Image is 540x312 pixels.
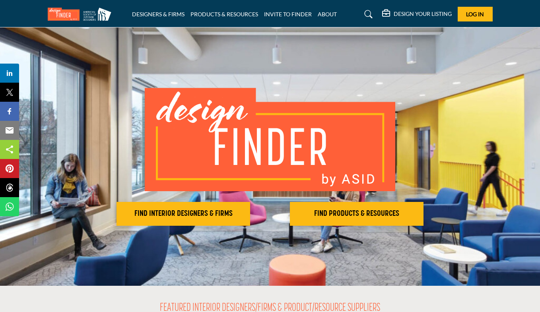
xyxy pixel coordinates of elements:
button: Log In [458,7,493,21]
button: FIND PRODUCTS & RESOURCES [290,202,423,226]
div: DESIGN YOUR LISTING [382,10,452,19]
a: Search [357,8,378,21]
a: ABOUT [318,11,337,17]
img: image [145,88,395,191]
img: Site Logo [48,8,115,21]
a: PRODUCTS & RESOURCES [190,11,258,17]
a: DESIGNERS & FIRMS [132,11,185,17]
h5: DESIGN YOUR LISTING [394,10,452,17]
h2: FIND INTERIOR DESIGNERS & FIRMS [119,209,248,219]
button: FIND INTERIOR DESIGNERS & FIRMS [117,202,250,226]
span: Log In [466,11,484,17]
h2: FIND PRODUCTS & RESOURCES [292,209,421,219]
a: INVITE TO FINDER [264,11,312,17]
